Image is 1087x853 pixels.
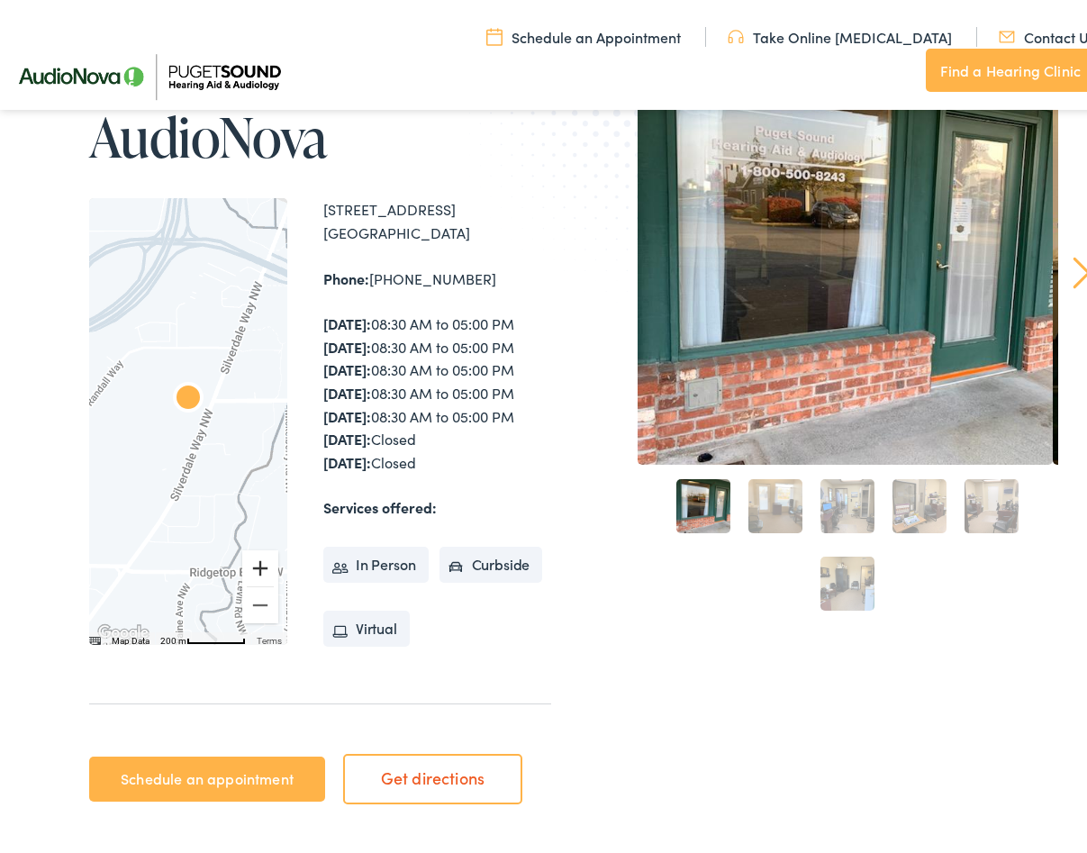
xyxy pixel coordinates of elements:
button: Map Data [112,629,149,641]
a: Schedule an appointment [89,750,325,795]
li: Curbside [439,540,543,576]
a: 3 [820,473,874,527]
button: Zoom out [242,581,278,617]
div: 08:30 AM to 05:00 PM 08:30 AM to 05:00 PM 08:30 AM to 05:00 PM 08:30 AM to 05:00 PM 08:30 AM to 0... [323,306,551,467]
img: utility icon [728,21,744,41]
a: 5 [965,473,1019,527]
a: 1 [676,473,730,527]
a: 2 [748,473,802,527]
h1: AudioNova [89,101,551,160]
img: Google [94,615,153,639]
div: AudioNova [159,365,217,422]
a: 4 [892,473,947,527]
a: Schedule an Appointment [486,21,681,41]
strong: Services offered: [323,491,437,511]
button: Keyboard shortcuts [88,629,101,641]
div: [PHONE_NUMBER] [323,261,551,285]
img: utility icon [486,21,503,41]
strong: [DATE]: [323,377,371,396]
button: Map Scale: 200 m per 62 pixels [155,626,251,639]
span: 200 m [160,630,186,640]
img: utility icon [999,21,1015,41]
a: 6 [820,550,874,604]
a: Get directions [343,748,522,798]
strong: [DATE]: [323,331,371,350]
a: Take Online [MEDICAL_DATA] [728,21,952,41]
strong: [DATE]: [323,422,371,442]
a: Open this area in Google Maps (opens a new window) [94,615,153,639]
button: Zoom in [242,544,278,580]
strong: [DATE]: [323,307,371,327]
strong: [DATE]: [323,400,371,420]
div: [STREET_ADDRESS] [GEOGRAPHIC_DATA] [323,192,551,238]
li: Virtual [323,604,410,640]
strong: [DATE]: [323,353,371,373]
strong: Phone: [323,262,369,282]
strong: [DATE]: [323,446,371,466]
a: Terms (opens in new tab) [257,630,282,640]
li: In Person [323,540,429,576]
